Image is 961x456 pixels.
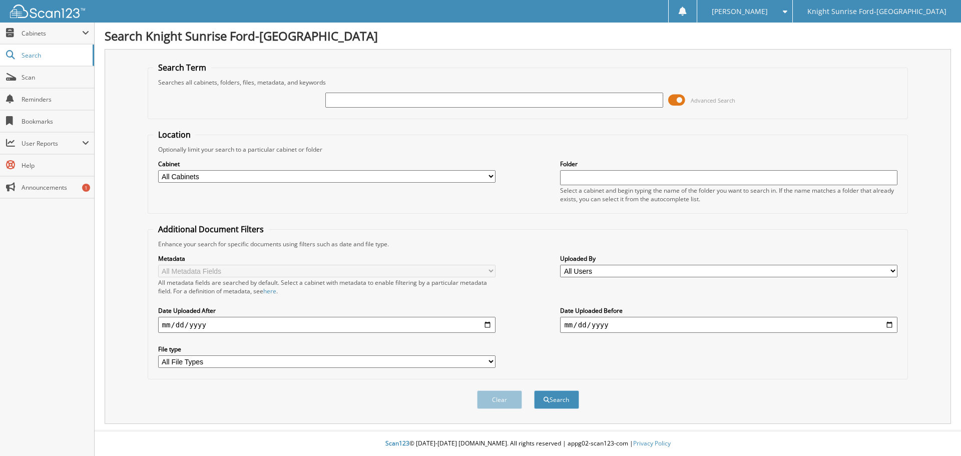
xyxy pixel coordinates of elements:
div: © [DATE]-[DATE] [DOMAIN_NAME]. All rights reserved | appg02-scan123-com | [95,431,961,456]
h1: Search Knight Sunrise Ford-[GEOGRAPHIC_DATA] [105,28,951,44]
span: Search [22,51,88,60]
span: Scan123 [385,439,409,447]
input: end [560,317,897,333]
span: Knight Sunrise Ford-[GEOGRAPHIC_DATA] [807,9,946,15]
label: Uploaded By [560,254,897,263]
label: Metadata [158,254,496,263]
div: Enhance your search for specific documents using filters such as date and file type. [153,240,903,248]
span: Scan [22,73,89,82]
button: Search [534,390,579,409]
div: Optionally limit your search to a particular cabinet or folder [153,145,903,154]
button: Clear [477,390,522,409]
img: scan123-logo-white.svg [10,5,85,18]
span: Cabinets [22,29,82,38]
div: Select a cabinet and begin typing the name of the folder you want to search in. If the name match... [560,186,897,203]
span: Help [22,161,89,170]
legend: Search Term [153,62,211,73]
div: All metadata fields are searched by default. Select a cabinet with metadata to enable filtering b... [158,278,496,295]
a: Privacy Policy [633,439,671,447]
label: Cabinet [158,160,496,168]
a: here [263,287,276,295]
span: User Reports [22,139,82,148]
span: Advanced Search [691,97,735,104]
span: Bookmarks [22,117,89,126]
span: Reminders [22,95,89,104]
legend: Location [153,129,196,140]
div: Searches all cabinets, folders, files, metadata, and keywords [153,78,903,87]
label: Date Uploaded After [158,306,496,315]
input: start [158,317,496,333]
label: Date Uploaded Before [560,306,897,315]
span: Announcements [22,183,89,192]
label: File type [158,345,496,353]
span: [PERSON_NAME] [712,9,768,15]
label: Folder [560,160,897,168]
div: 1 [82,184,90,192]
legend: Additional Document Filters [153,224,269,235]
